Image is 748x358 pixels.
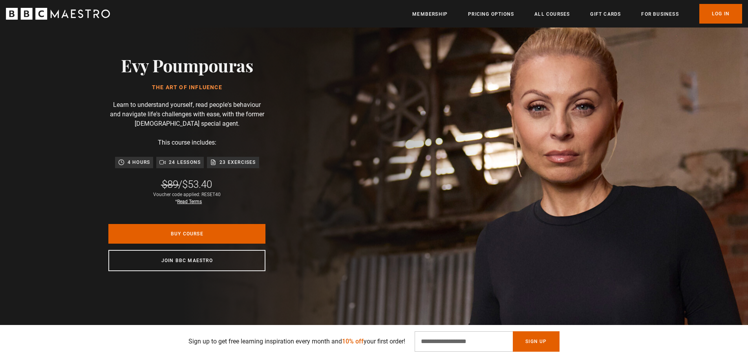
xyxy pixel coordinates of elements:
[108,100,265,129] p: Learn to understand yourself, read people's behaviour and navigate life's challenges with ease, w...
[468,10,514,18] a: Pricing Options
[219,158,256,166] p: 23 exercises
[182,178,212,190] span: $53.40
[6,8,110,20] svg: BBC Maestro
[121,84,253,91] h1: The Art of Influence
[534,10,570,18] a: All Courses
[108,224,265,244] a: Buy Course
[121,55,253,75] h2: Evy Poumpouras
[162,178,212,191] div: /
[169,158,201,166] p: 24 lessons
[153,191,221,205] div: Voucher code applied: RESET40
[188,337,405,346] p: Sign up to get free learning inspiration every month and your first order!
[342,338,364,345] span: 10% off
[513,331,559,352] button: Sign Up
[177,199,202,204] a: Read Terms
[412,10,448,18] a: Membership
[590,10,621,18] a: Gift Cards
[158,138,216,147] p: This course includes:
[699,4,742,24] a: Log In
[162,178,178,190] span: $89
[412,4,742,24] nav: Primary
[128,158,150,166] p: 4 hours
[108,250,265,271] a: Join BBC Maestro
[641,10,679,18] a: For business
